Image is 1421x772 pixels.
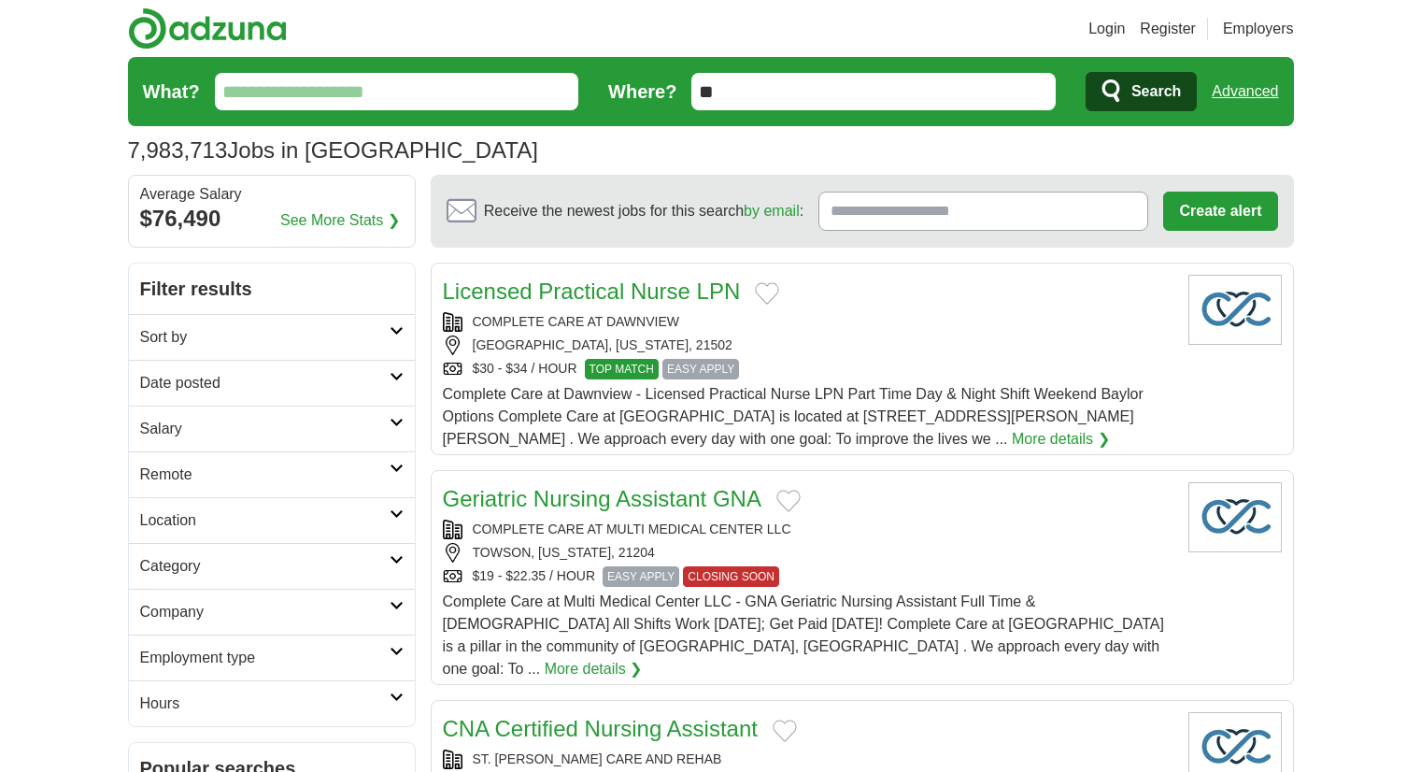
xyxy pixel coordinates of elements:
a: Employment type [129,635,415,680]
span: Search [1131,73,1181,110]
label: Where? [608,78,676,106]
img: Company logo [1188,482,1282,552]
button: Add to favorite jobs [773,720,797,742]
a: Remote [129,451,415,497]
div: [GEOGRAPHIC_DATA], [US_STATE], 21502 [443,336,1173,355]
span: TOP MATCH [585,359,659,379]
span: Complete Care at Multi Medical Center LLC - GNA Geriatric Nursing Assistant Full Time & [DEMOGRAP... [443,593,1164,677]
a: See More Stats ❯ [280,209,400,232]
div: $19 - $22.35 / HOUR [443,566,1173,587]
a: More details ❯ [545,658,643,680]
img: Adzuna logo [128,7,287,50]
div: $76,490 [140,202,404,236]
a: Geriatric Nursing Assistant GNA [443,486,761,511]
h2: Company [140,601,390,623]
div: COMPLETE CARE AT DAWNVIEW [443,312,1173,332]
a: Date posted [129,360,415,406]
h2: Hours [140,693,390,715]
span: 7,983,713 [128,134,228,167]
div: $30 - $34 / HOUR [443,359,1173,379]
span: Receive the newest jobs for this search : [484,200,803,222]
button: Add to favorite jobs [776,490,801,512]
h2: Category [140,555,390,578]
span: EASY APPLY [662,359,739,379]
h2: Location [140,509,390,532]
a: by email [744,203,800,219]
h2: Date posted [140,372,390,394]
h2: Salary [140,418,390,440]
a: CNA Certified Nursing Assistant [443,716,758,741]
a: More details ❯ [1012,428,1110,450]
a: Employers [1223,18,1294,40]
h2: Filter results [129,264,415,314]
img: Company logo [1188,275,1282,345]
a: Sort by [129,314,415,360]
a: Salary [129,406,415,451]
a: Register [1140,18,1196,40]
div: TOWSON, [US_STATE], 21204 [443,543,1173,563]
button: Create alert [1163,192,1277,231]
div: COMPLETE CARE AT MULTI MEDICAL CENTER LLC [443,520,1173,539]
button: Add to favorite jobs [755,282,779,305]
a: Category [129,543,415,589]
div: Average Salary [140,187,404,202]
a: Location [129,497,415,543]
button: Search [1086,72,1197,111]
a: Advanced [1212,73,1278,110]
a: Hours [129,680,415,726]
label: What? [143,78,200,106]
span: Complete Care at Dawnview - Licensed Practical Nurse LPN Part Time Day & Night Shift Weekend Bayl... [443,386,1144,447]
a: Login [1088,18,1125,40]
h1: Jobs in [GEOGRAPHIC_DATA] [128,137,538,163]
h2: Sort by [140,326,390,349]
div: ST. [PERSON_NAME] CARE AND REHAB [443,750,1173,769]
a: Company [129,589,415,635]
h2: Employment type [140,647,390,669]
h2: Remote [140,464,390,486]
span: CLOSING SOON [683,566,779,587]
a: Licensed Practical Nurse LPN [443,279,741,304]
span: EASY APPLY [603,566,679,587]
